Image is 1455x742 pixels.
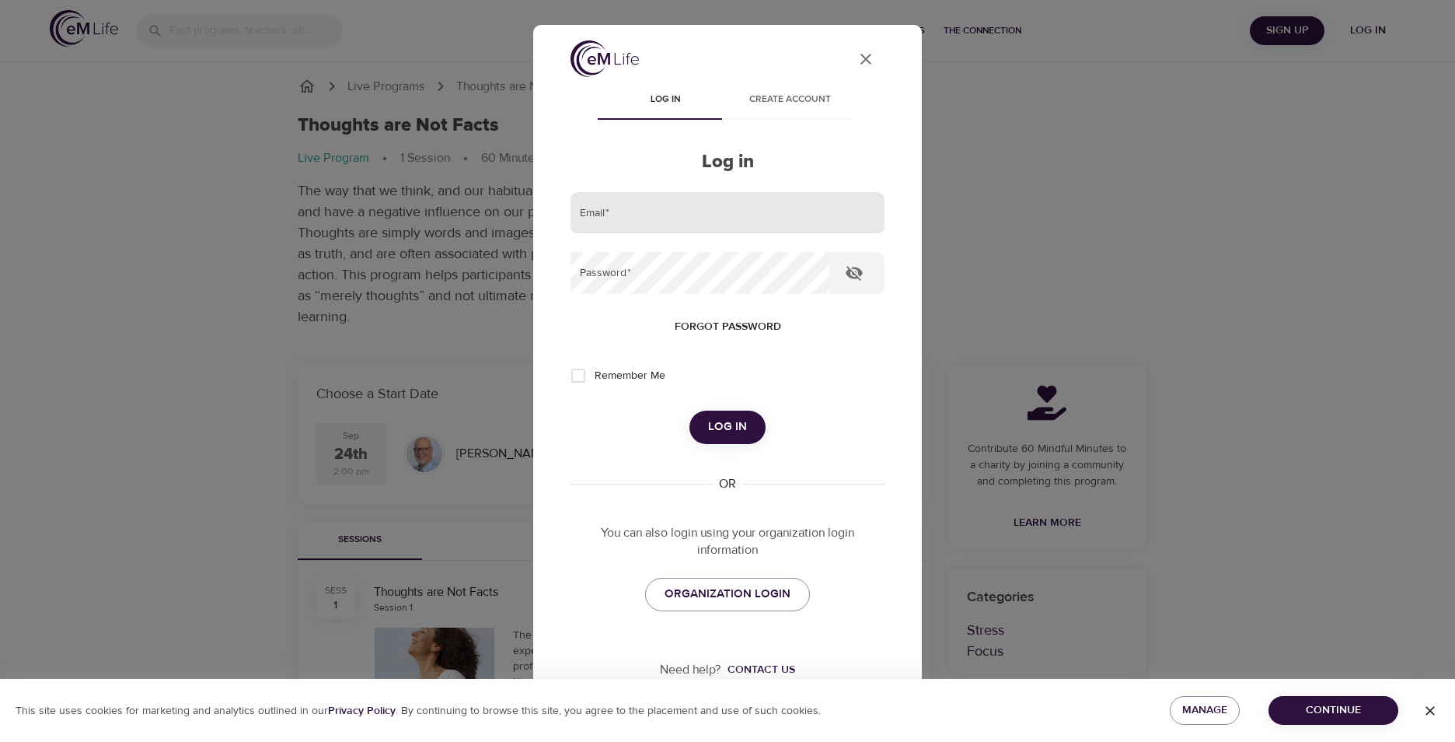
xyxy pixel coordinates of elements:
p: Need help? [660,661,721,679]
div: Contact us [727,662,795,677]
span: Log in [612,92,718,108]
button: Forgot password [668,313,787,341]
button: close [847,40,885,78]
a: Contact us [721,662,795,677]
p: You can also login using your organization login information [570,524,885,560]
span: Continue [1281,701,1386,720]
img: logo [570,40,639,77]
span: Log in [708,417,747,437]
span: Forgot password [675,317,781,337]
a: ORGANIZATION LOGIN [645,578,810,611]
h2: Log in [570,151,885,173]
button: Log in [689,411,766,443]
span: Manage [1182,701,1227,720]
b: Privacy Policy [328,704,396,718]
span: Remember Me [595,368,665,384]
div: OR [713,475,742,493]
span: Create account [737,92,843,108]
span: ORGANIZATION LOGIN [665,584,790,604]
div: disabled tabs example [570,82,885,120]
